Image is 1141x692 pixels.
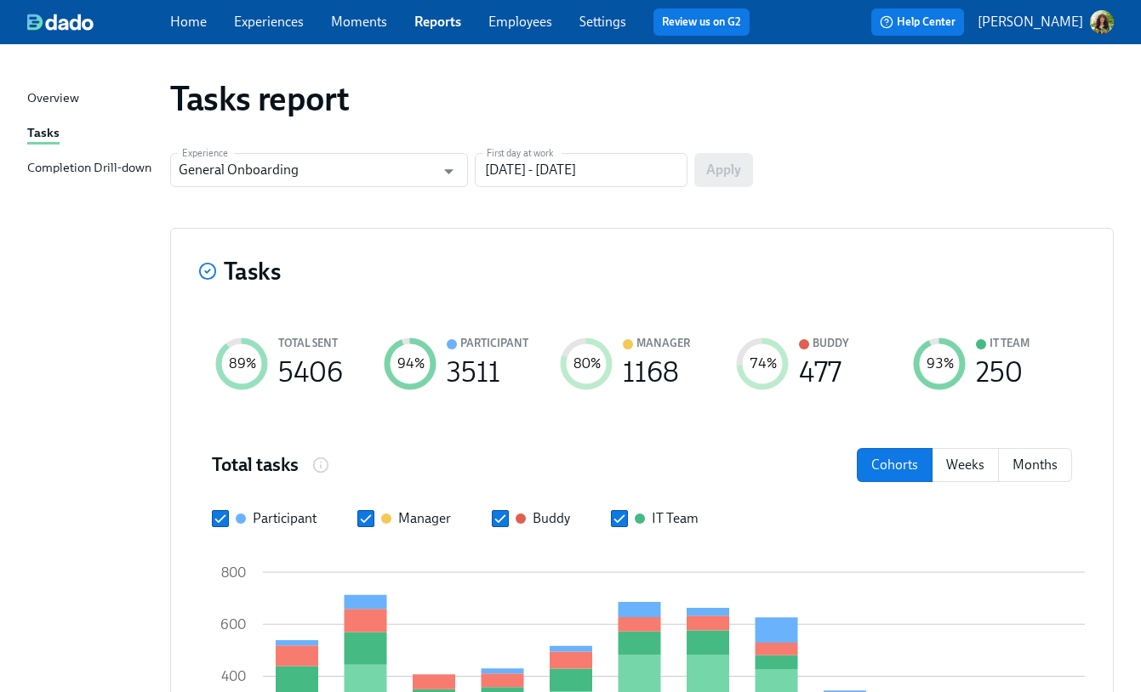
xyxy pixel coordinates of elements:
[27,88,157,110] a: Overview
[170,14,207,30] a: Home
[636,334,690,353] div: Manager
[932,448,999,482] button: weeks
[579,14,626,30] a: Settings
[221,668,246,684] tspan: 400
[27,88,79,110] div: Overview
[229,355,256,372] text: 89 %
[799,363,841,382] div: 477
[27,123,157,145] a: Tasks
[623,363,679,382] div: 1168
[224,256,281,286] h3: Tasks
[998,448,1072,482] button: months
[221,564,246,581] tspan: 800
[253,509,317,528] div: Participant
[533,509,570,528] div: Buddy
[653,9,750,36] button: Review us on G2
[220,616,246,632] tspan: 600
[813,334,849,353] div: Buddy
[278,363,343,382] div: 5406
[447,363,500,382] div: 3511
[398,509,451,528] div: Manager
[652,509,699,528] div: IT Team
[488,14,552,30] a: Employees
[662,14,741,31] a: Review us on G2
[857,448,933,482] button: cohorts
[414,14,461,30] a: Reports
[978,10,1114,34] button: [PERSON_NAME]
[27,158,157,179] a: Completion Drill-down
[397,355,425,372] text: 94 %
[312,457,329,474] svg: The number of tasks that started in a month/week or all tasks sent to a specific cohort
[278,334,338,353] div: TOTAL SENT
[234,14,304,30] a: Experiences
[880,14,956,31] span: Help Center
[990,334,1030,353] div: IT Team
[976,363,1023,382] div: 250
[331,14,387,30] a: Moments
[978,13,1083,31] p: [PERSON_NAME]
[871,456,918,474] p: Cohorts
[212,452,299,478] h4: Total tasks
[27,14,170,31] a: dado
[436,158,462,184] button: Open
[871,9,964,36] button: Help Center
[27,123,60,145] div: Tasks
[1013,456,1058,474] p: Months
[573,355,601,372] text: 80 %
[27,14,94,31] img: dado
[946,456,984,474] p: Weeks
[857,448,1072,482] div: date filter
[170,78,349,119] h1: Tasks report
[460,334,528,353] div: Participant
[1090,10,1114,34] img: ACg8ocLclD2tQmfIiewwK1zANg5ba6mICO7ZPBc671k9VM_MGIVYfH83=s96-c
[927,355,954,372] text: 93 %
[750,355,777,372] text: 74 %
[27,158,151,179] div: Completion Drill-down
